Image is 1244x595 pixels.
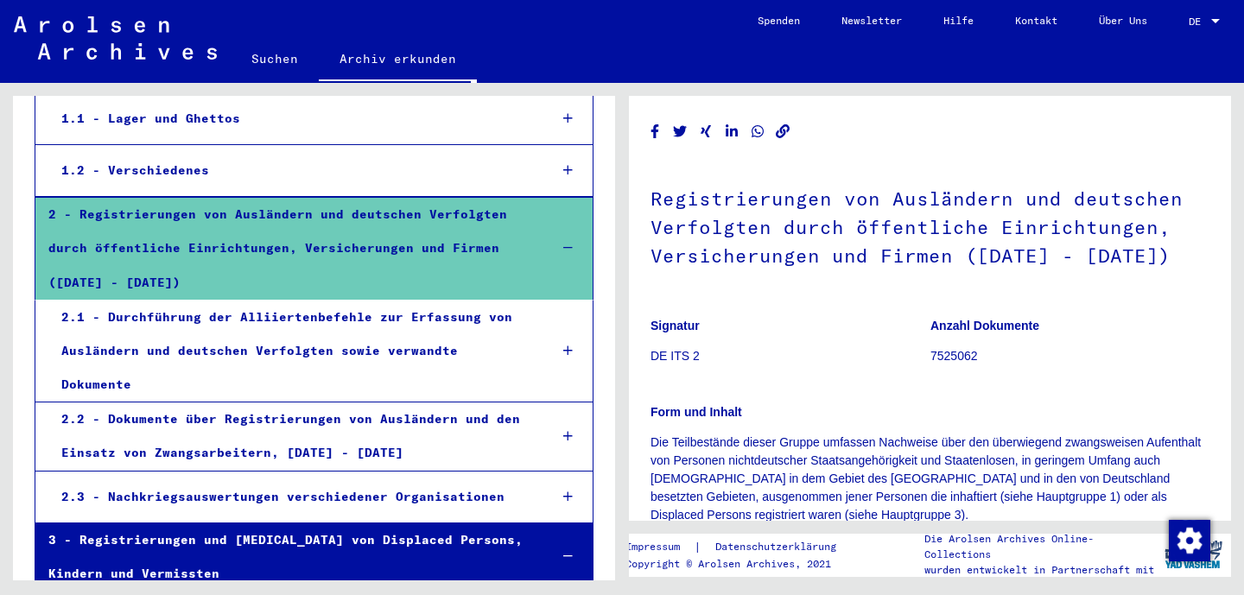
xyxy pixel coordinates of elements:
div: 2.1 - Durchführung der Alliiertenbefehle zur Erfassung von Ausländern und deutschen Verfolgten so... [48,301,534,402]
div: 3 - Registrierungen und [MEDICAL_DATA] von Displaced Persons, Kindern und Vermissten [35,523,534,591]
p: wurden entwickelt in Partnerschaft mit [924,562,1156,578]
button: Share on Xing [697,121,715,142]
a: Archiv erkunden [319,38,477,83]
div: 2.2 - Dokumente über Registrierungen von Ausländern und den Einsatz von Zwangsarbeitern, [DATE] -... [48,402,534,470]
img: yv_logo.png [1161,533,1226,576]
div: | [625,538,857,556]
a: Impressum [625,538,694,556]
b: Form und Inhalt [651,405,742,419]
div: Zustimmung ändern [1168,519,1209,560]
button: Share on WhatsApp [749,121,767,142]
p: DE ITS 2 [651,347,930,365]
button: Copy link [774,121,792,142]
a: Datenschutzerklärung [701,538,857,556]
div: 2.3 - Nachkriegsauswertungen verschiedener Organisationen [48,480,534,514]
a: Suchen [231,38,319,79]
p: Die Teilbestände dieser Gruppe umfassen Nachweise über den überwiegend zwangsweisen Aufenthalt vo... [651,434,1209,524]
p: Copyright © Arolsen Archives, 2021 [625,556,857,572]
img: Zustimmung ändern [1169,520,1210,561]
div: 1.1 - Lager und Ghettos [48,102,534,136]
p: Die Arolsen Archives Online-Collections [924,531,1156,562]
h1: Registrierungen von Ausländern und deutschen Verfolgten durch öffentliche Einrichtungen, Versiche... [651,159,1209,292]
button: Share on Twitter [671,121,689,142]
button: Share on LinkedIn [723,121,741,142]
p: 7525062 [930,347,1209,365]
img: Arolsen_neg.svg [14,16,217,60]
div: 2 - Registrierungen von Ausländern und deutschen Verfolgten durch öffentliche Einrichtungen, Vers... [35,198,534,300]
b: Signatur [651,319,700,332]
b: Anzahl Dokumente [930,319,1039,332]
span: DE [1189,16,1208,28]
div: 1.2 - Verschiedenes [48,154,534,187]
button: Share on Facebook [646,121,664,142]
